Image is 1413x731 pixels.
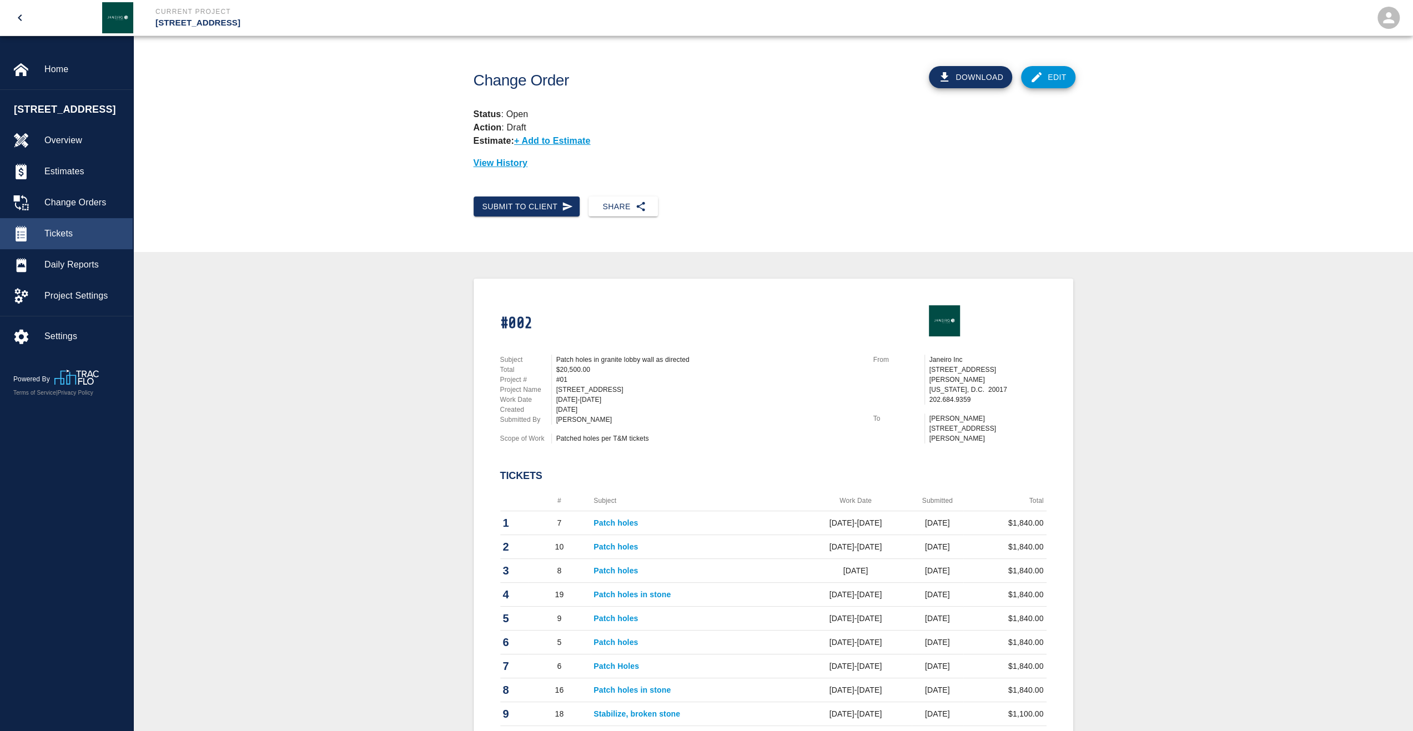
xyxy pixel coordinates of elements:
[556,365,860,375] div: $20,500.00
[155,17,767,29] p: [STREET_ADDRESS]
[58,390,93,396] a: Privacy Policy
[155,7,767,17] p: Current Project
[503,634,525,651] p: 6
[44,330,124,343] span: Settings
[929,355,1047,365] p: Janeiro Inc
[799,559,912,583] td: [DATE]
[799,491,912,511] th: Work Date
[44,134,124,147] span: Overview
[503,586,525,603] p: 4
[528,678,591,702] td: 16
[963,607,1047,631] td: $1,840.00
[912,491,963,511] th: Submitted
[929,305,960,336] img: Janeiro Inc
[1357,678,1413,731] iframe: Chat Widget
[799,535,912,559] td: [DATE]-[DATE]
[528,607,591,631] td: 9
[556,355,860,365] div: Patch holes in granite lobby wall as directed
[912,511,963,535] td: [DATE]
[594,685,671,694] a: Patch holes in stone
[44,227,124,240] span: Tickets
[500,405,551,415] p: Created
[912,583,963,607] td: [DATE]
[929,424,1047,443] p: [STREET_ADDRESS][PERSON_NAME]
[594,709,680,718] a: Stabilize, broken stone
[500,395,551,405] p: Work Date
[929,414,1047,424] p: [PERSON_NAME]
[503,538,525,555] p: 2
[912,654,963,678] td: [DATE]
[963,654,1047,678] td: $1,840.00
[912,631,963,654] td: [DATE]
[873,355,924,365] p: From
[594,566,638,575] a: Patch holes
[13,374,54,384] p: Powered By
[528,491,591,511] th: #
[912,535,963,559] td: [DATE]
[500,314,532,332] h1: #002
[594,662,639,670] a: Patch Holes
[556,385,860,395] div: [STREET_ADDRESS]
[528,535,591,559] td: 10
[56,390,58,396] span: |
[500,385,551,395] p: Project Name
[7,4,33,31] button: open drawer
[799,678,912,702] td: [DATE]-[DATE]
[14,102,127,117] span: [STREET_ADDRESS]
[589,196,658,217] button: Share
[556,415,860,425] div: [PERSON_NAME]
[474,72,819,90] h1: Change Order
[528,559,591,583] td: 8
[500,355,551,365] p: Subject
[873,414,924,424] p: To
[44,258,124,271] span: Daily Reports
[514,136,591,145] p: + Add to Estimate
[102,2,133,33] img: Janeiro Inc
[474,123,502,132] strong: Action
[503,515,525,531] p: 1
[594,614,638,623] a: Patch holes
[13,390,56,396] a: Terms of Service
[474,109,501,119] strong: Status
[963,583,1047,607] td: $1,840.00
[528,631,591,654] td: 5
[912,607,963,631] td: [DATE]
[799,607,912,631] td: [DATE]-[DATE]
[44,196,124,209] span: Change Orders
[556,395,860,405] div: [DATE]-[DATE]
[963,491,1047,511] th: Total
[503,610,525,627] p: 5
[44,289,124,303] span: Project Settings
[963,559,1047,583] td: $1,840.00
[963,702,1047,726] td: $1,100.00
[474,196,580,217] button: Submit to Client
[594,638,638,647] a: Patch holes
[528,583,591,607] td: 19
[799,511,912,535] td: [DATE]-[DATE]
[594,590,671,599] a: Patch holes in stone
[556,433,860,443] div: Patched holes per T&M tickets
[500,375,551,385] p: Project #
[503,705,525,722] p: 9
[591,491,799,511] th: Subject
[54,370,99,385] img: TracFlo
[528,702,591,726] td: 18
[929,395,1047,405] p: 202.684.9359
[799,654,912,678] td: [DATE]-[DATE]
[1021,66,1075,88] a: Edit
[528,511,591,535] td: 7
[963,511,1047,535] td: $1,840.00
[474,121,1073,134] p: : Draft
[503,562,525,579] p: 3
[799,631,912,654] td: [DATE]-[DATE]
[44,63,124,76] span: Home
[963,631,1047,654] td: $1,840.00
[503,682,525,698] p: 8
[503,658,525,674] p: 7
[963,678,1047,702] td: $1,840.00
[799,583,912,607] td: [DATE]-[DATE]
[528,654,591,678] td: 6
[500,415,551,425] p: Submitted By
[929,365,1047,395] p: [STREET_ADDRESS][PERSON_NAME] [US_STATE], D.C. 20017
[912,559,963,583] td: [DATE]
